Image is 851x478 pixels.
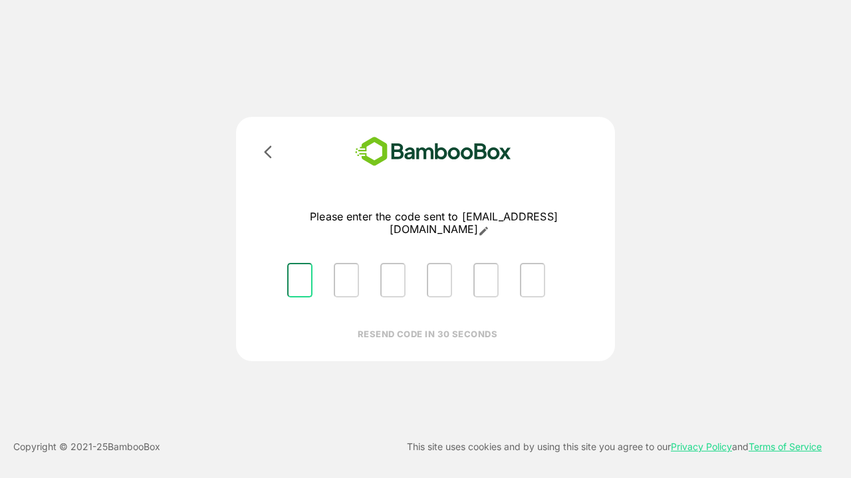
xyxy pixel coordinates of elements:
input: Please enter OTP character 3 [380,263,406,297]
p: Please enter the code sent to [EMAIL_ADDRESS][DOMAIN_NAME] [277,210,591,236]
p: Copyright © 2021- 25 BambooBox [13,439,160,455]
input: Please enter OTP character 5 [473,263,499,297]
input: Please enter OTP character 2 [334,263,359,297]
a: Terms of Service [749,441,822,452]
p: This site uses cookies and by using this site you agree to our and [407,439,822,455]
a: Privacy Policy [671,441,732,452]
img: bamboobox [336,133,531,171]
input: Please enter OTP character 4 [427,263,452,297]
input: Please enter OTP character 6 [520,263,545,297]
input: Please enter OTP character 1 [287,263,312,297]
